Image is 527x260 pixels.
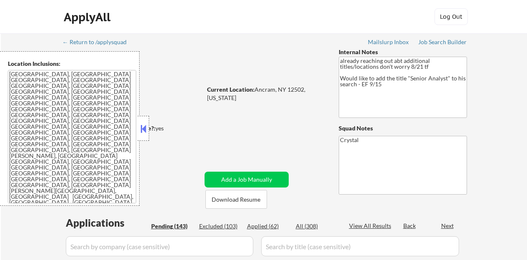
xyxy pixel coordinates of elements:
button: Download Resume [205,190,267,209]
button: Add a Job Manually [205,172,289,187]
div: Internal Notes [339,48,467,56]
div: Location Inclusions: [8,60,136,68]
div: Job Search Builder [418,39,467,45]
div: Applied (62) [247,222,289,230]
div: Squad Notes [339,124,467,132]
div: Back [403,222,417,230]
button: Log Out [435,8,468,25]
div: ← Return to /applysquad [62,39,135,45]
input: Search by title (case sensitive) [261,236,459,256]
div: Ancram, NY 12502, [US_STATE] [207,85,325,102]
div: Pending (143) [151,222,193,230]
a: ← Return to /applysquad [62,39,135,47]
div: View All Results [349,222,394,230]
div: Next [441,222,455,230]
div: All (308) [296,222,337,230]
div: ApplyAll [64,10,113,24]
strong: Current Location: [207,86,255,93]
input: Search by company (case sensitive) [66,236,253,256]
a: Mailslurp Inbox [368,39,410,47]
div: Applications [66,218,148,228]
div: Mailslurp Inbox [368,39,410,45]
a: Job Search Builder [418,39,467,47]
div: Excluded (103) [199,222,241,230]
